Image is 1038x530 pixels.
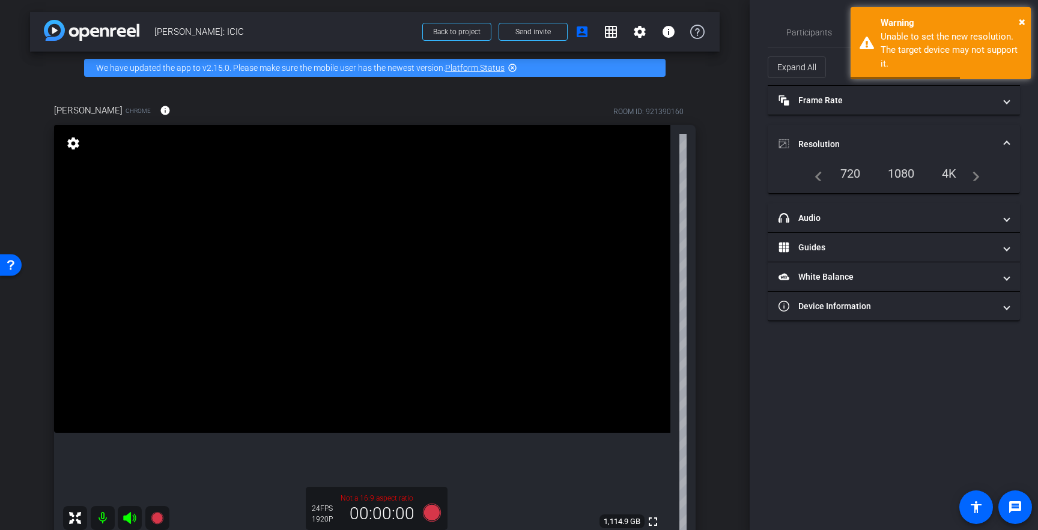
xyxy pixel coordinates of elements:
[599,514,645,529] span: 1,114.9 GB
[881,16,1022,30] div: Warning
[342,504,422,524] div: 00:00:00
[778,241,995,254] mat-panel-title: Guides
[320,504,333,513] span: FPS
[312,504,342,513] div: 24
[831,163,870,184] div: 720
[312,493,442,504] p: Not a 16:9 aspect ratio
[768,125,1020,163] mat-expansion-panel-header: Resolution
[768,292,1020,321] mat-expansion-panel-header: Device Information
[965,166,980,181] mat-icon: navigate_next
[768,56,826,78] button: Expand All
[777,56,816,79] span: Expand All
[786,28,832,37] span: Participants
[499,23,568,41] button: Send invite
[1008,500,1022,514] mat-icon: message
[154,20,415,44] span: [PERSON_NAME]: ICIC
[422,23,491,41] button: Back to project
[575,25,589,39] mat-icon: account_box
[768,233,1020,262] mat-expansion-panel-header: Guides
[44,20,139,41] img: app-logo
[768,86,1020,115] mat-expansion-panel-header: Frame Rate
[778,138,995,151] mat-panel-title: Resolution
[65,136,82,151] mat-icon: settings
[778,271,995,283] mat-panel-title: White Balance
[126,106,151,115] span: Chrome
[508,63,517,73] mat-icon: highlight_off
[768,262,1020,291] mat-expansion-panel-header: White Balance
[881,30,1022,71] div: Unable to set the new resolution. The target device may not support it.
[1019,13,1025,31] button: Close
[515,27,551,37] span: Send invite
[933,163,966,184] div: 4K
[646,514,660,529] mat-icon: fullscreen
[768,203,1020,232] mat-expansion-panel-header: Audio
[160,105,171,116] mat-icon: info
[445,63,505,73] a: Platform Status
[54,104,123,117] span: [PERSON_NAME]
[808,166,822,181] mat-icon: navigate_before
[613,106,684,117] div: ROOM ID: 921390160
[879,163,924,184] div: 1080
[778,212,995,224] mat-panel-title: Audio
[1019,14,1025,29] span: ×
[661,25,676,39] mat-icon: info
[778,300,995,313] mat-panel-title: Device Information
[84,59,666,77] div: We have updated the app to v2.15.0. Please make sure the mobile user has the newest version.
[604,25,618,39] mat-icon: grid_on
[433,28,481,36] span: Back to project
[312,514,342,524] div: 1920P
[633,25,647,39] mat-icon: settings
[778,94,995,107] mat-panel-title: Frame Rate
[768,163,1020,193] div: Resolution
[969,500,983,514] mat-icon: accessibility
